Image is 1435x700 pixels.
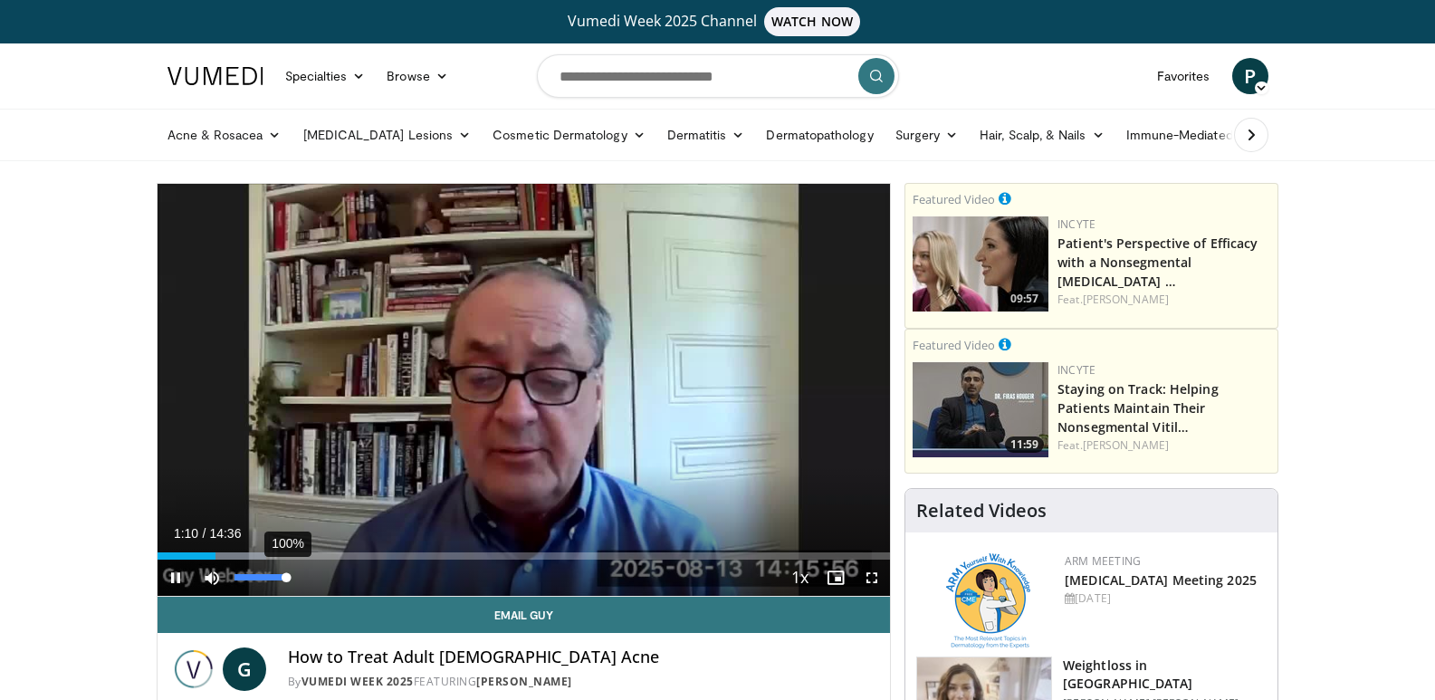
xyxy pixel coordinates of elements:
[1057,380,1219,436] a: Staying on Track: Helping Patients Maintain Their Nonsegmental Vitil…
[1057,292,1270,308] div: Feat.
[376,58,459,94] a: Browse
[288,674,876,690] div: By FEATURING
[1083,292,1169,307] a: [PERSON_NAME]
[288,647,876,667] h4: How to Treat Adult [DEMOGRAPHIC_DATA] Acne
[818,560,854,596] button: Enable picture-in-picture mode
[1115,117,1262,153] a: Immune-Mediated
[209,526,241,541] span: 14:36
[167,67,263,85] img: VuMedi Logo
[781,560,818,596] button: Playback Rate
[1057,437,1270,454] div: Feat.
[203,526,206,541] span: /
[158,560,194,596] button: Pause
[158,597,891,633] a: Email Guy
[170,7,1266,36] a: Vumedi Week 2025 ChannelWATCH NOW
[656,117,756,153] a: Dermatitis
[885,117,970,153] a: Surgery
[172,647,215,691] img: Vumedi Week 2025
[482,117,655,153] a: Cosmetic Dermatology
[158,184,891,597] video-js: Video Player
[1005,291,1044,307] span: 09:57
[292,117,483,153] a: [MEDICAL_DATA] Lesions
[301,674,414,689] a: Vumedi Week 2025
[1063,657,1267,693] h3: Weightloss in [GEOGRAPHIC_DATA]
[234,574,286,580] div: Volume Level
[174,526,198,541] span: 1:10
[755,117,884,153] a: Dermatopathology
[194,560,230,596] button: Mute
[1065,590,1263,607] div: [DATE]
[1083,437,1169,453] a: [PERSON_NAME]
[969,117,1115,153] a: Hair, Scalp, & Nails
[913,337,995,353] small: Featured Video
[913,216,1048,312] img: 2c48d197-61e9-423b-8908-6c4d7e1deb64.png.150x105_q85_crop-smart_upscale.jpg
[1057,216,1095,232] a: Incyte
[1232,58,1268,94] a: P
[916,500,1047,522] h4: Related Videos
[913,191,995,207] small: Featured Video
[1005,436,1044,453] span: 11:59
[913,362,1048,457] img: fe0751a3-754b-4fa7-bfe3-852521745b57.png.150x105_q85_crop-smart_upscale.jpg
[1146,58,1221,94] a: Favorites
[1057,362,1095,378] a: Incyte
[157,117,292,153] a: Acne & Rosacea
[158,552,891,560] div: Progress Bar
[1057,235,1258,290] a: Patient's Perspective of Efficacy with a Nonsegmental [MEDICAL_DATA] …
[854,560,890,596] button: Fullscreen
[1065,571,1257,589] a: [MEDICAL_DATA] Meeting 2025
[913,216,1048,312] a: 09:57
[274,58,377,94] a: Specialties
[913,362,1048,457] a: 11:59
[476,674,572,689] a: [PERSON_NAME]
[223,647,266,691] a: G
[946,553,1030,648] img: 89a28c6a-718a-466f-b4d1-7c1f06d8483b.png.150x105_q85_autocrop_double_scale_upscale_version-0.2.png
[537,54,899,98] input: Search topics, interventions
[764,7,860,36] span: WATCH NOW
[1065,553,1141,569] a: ARM Meeting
